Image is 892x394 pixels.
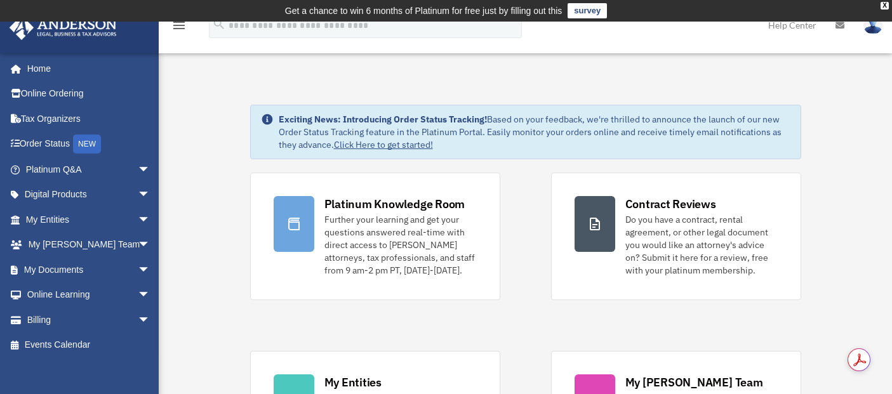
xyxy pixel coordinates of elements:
a: Order StatusNEW [9,131,170,157]
a: My Entitiesarrow_drop_down [9,207,170,232]
div: Contract Reviews [625,196,716,212]
div: My Entities [324,374,382,390]
a: Home [9,56,163,81]
a: survey [568,3,607,18]
div: Further your learning and get your questions answered real-time with direct access to [PERSON_NAM... [324,213,477,277]
span: arrow_drop_down [138,307,163,333]
div: Platinum Knowledge Room [324,196,465,212]
i: menu [171,18,187,33]
a: My [PERSON_NAME] Teamarrow_drop_down [9,232,170,258]
a: Billingarrow_drop_down [9,307,170,332]
img: User Pic [863,16,882,34]
a: Platinum Knowledge Room Further your learning and get your questions answered real-time with dire... [250,173,500,300]
span: arrow_drop_down [138,182,163,208]
div: Based on your feedback, we're thrilled to announce the launch of our new Order Status Tracking fe... [279,113,790,151]
a: Online Learningarrow_drop_down [9,282,170,308]
a: Online Ordering [9,81,170,107]
a: My Documentsarrow_drop_down [9,257,170,282]
a: Tax Organizers [9,106,170,131]
a: Platinum Q&Aarrow_drop_down [9,157,170,182]
div: Get a chance to win 6 months of Platinum for free just by filling out this [285,3,562,18]
img: Anderson Advisors Platinum Portal [6,15,121,40]
span: arrow_drop_down [138,282,163,308]
div: Do you have a contract, rental agreement, or other legal document you would like an attorney's ad... [625,213,778,277]
div: NEW [73,135,101,154]
div: close [881,2,889,10]
a: Events Calendar [9,332,170,358]
i: search [212,17,226,31]
a: menu [171,22,187,33]
strong: Exciting News: Introducing Order Status Tracking! [279,114,487,125]
a: Digital Productsarrow_drop_down [9,182,170,207]
span: arrow_drop_down [138,232,163,258]
a: Contract Reviews Do you have a contract, rental agreement, or other legal document you would like... [551,173,801,300]
span: arrow_drop_down [138,207,163,233]
span: arrow_drop_down [138,257,163,283]
a: Click Here to get started! [334,139,433,150]
span: arrow_drop_down [138,157,163,183]
div: My [PERSON_NAME] Team [625,374,763,390]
